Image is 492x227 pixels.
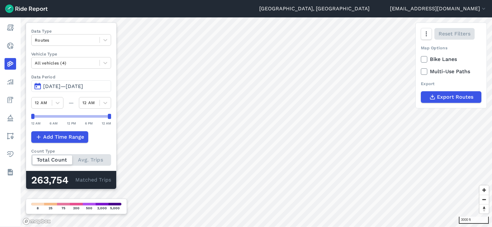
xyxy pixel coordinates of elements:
label: Vehicle Type [31,51,111,57]
span: Reset Filters [439,30,470,38]
button: Zoom in [479,185,489,195]
div: 263,754 [31,176,75,184]
a: Analyze [5,76,16,88]
button: Reset bearing to north [479,204,489,213]
button: Zoom out [479,195,489,204]
button: [DATE]—[DATE] [31,80,111,92]
a: Health [5,148,16,160]
a: Heatmaps [5,58,16,70]
label: Data Type [31,28,111,34]
label: Bike Lanes [421,55,481,63]
a: Fees [5,94,16,106]
span: Export Routes [437,93,473,101]
button: Export Routes [421,91,481,103]
img: Ride Report [5,5,48,13]
div: Export [421,81,481,87]
div: Matched Trips [26,171,116,189]
label: Multi-Use Paths [421,68,481,75]
div: 3000 ft [459,217,489,224]
a: Mapbox logo [23,218,51,225]
a: Areas [5,130,16,142]
button: Reset Filters [434,28,475,40]
div: 12 AM [31,120,41,126]
div: 12 AM [102,120,111,126]
a: Realtime [5,40,16,52]
div: Count Type [31,148,111,154]
div: Map Options [421,45,481,51]
div: — [63,99,79,107]
span: [DATE]—[DATE] [43,83,83,89]
a: Policy [5,112,16,124]
button: Add Time Range [31,131,88,143]
span: Add Time Range [43,133,84,141]
button: [EMAIL_ADDRESS][DOMAIN_NAME] [390,5,487,13]
a: Report [5,22,16,34]
canvas: Map [21,17,492,227]
label: Data Period [31,74,111,80]
a: Datasets [5,166,16,178]
div: 6 AM [50,120,58,126]
a: [GEOGRAPHIC_DATA], [GEOGRAPHIC_DATA] [259,5,370,13]
div: 6 PM [85,120,93,126]
div: 12 PM [67,120,76,126]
